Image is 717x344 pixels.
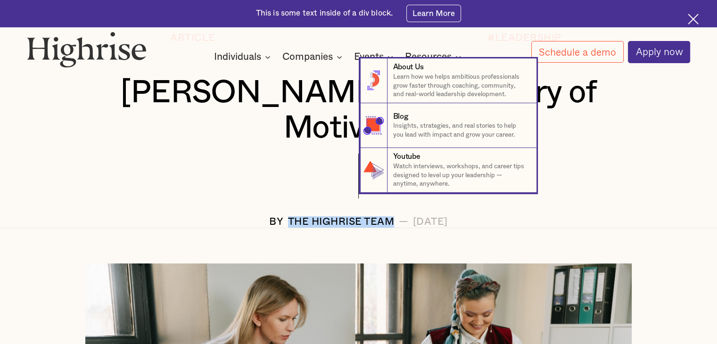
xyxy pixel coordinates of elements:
[256,8,393,19] div: This is some text inside of a div block.
[354,51,396,63] div: Events
[214,51,261,63] div: Individuals
[393,122,527,139] p: Insights, strategies, and real stories to help you lead with impact and grow your career.
[393,162,527,188] p: Watch interviews, workshops, and career tips designed to level up your leadership — anytime, anyw...
[688,14,699,25] img: Cross icon
[360,148,536,193] a: YoutubeWatch interviews, workshops, and career tips designed to level up your leadership — anytim...
[405,51,464,63] div: Resources
[393,62,424,73] div: About Us
[214,51,273,63] div: Individuals
[360,103,536,148] a: BlogInsights, strategies, and real stories to help you lead with impact and grow your career.
[405,51,452,63] div: Resources
[354,51,384,63] div: Events
[27,32,147,68] img: Highrise logo
[269,216,283,228] div: BY
[393,73,527,99] p: Learn how we helps ambitious professionals grow faster through coaching, community, and real-worl...
[406,5,462,22] a: Learn More
[282,51,333,63] div: Companies
[531,41,624,63] a: Schedule a demo
[628,41,690,63] a: Apply now
[282,51,345,63] div: Companies
[288,216,395,228] div: The Highrise Team
[393,111,409,122] div: Blog
[399,216,409,228] div: —
[360,58,536,103] a: About UsLearn how we helps ambitious professionals grow faster through coaching, community, and r...
[393,151,420,162] div: Youtube
[413,216,448,228] div: [DATE]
